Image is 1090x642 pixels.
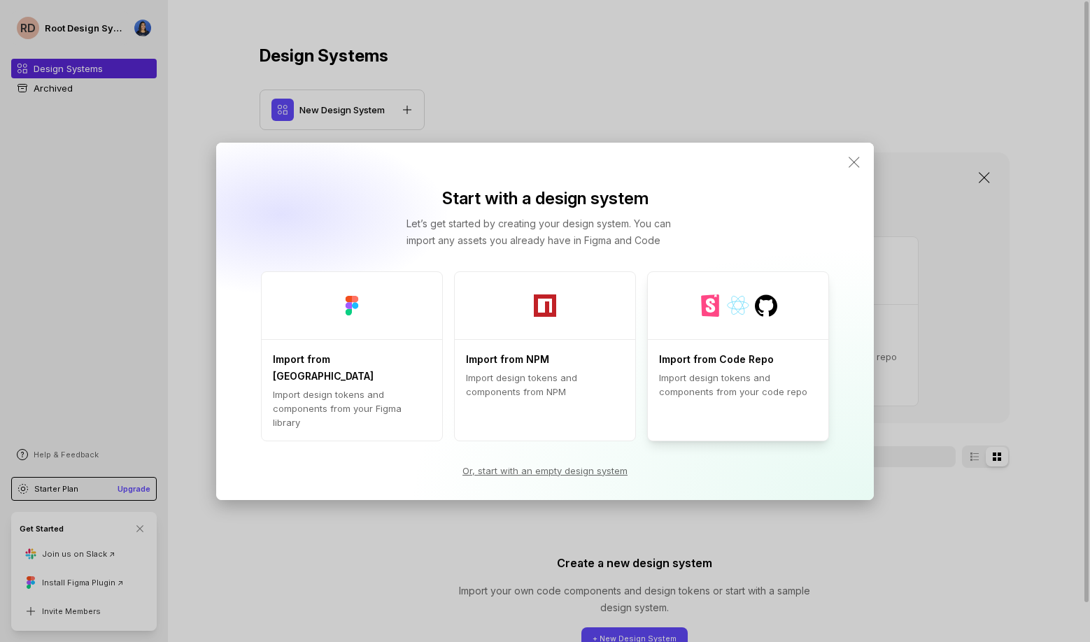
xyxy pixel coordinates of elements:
[273,351,431,385] p: Import from [GEOGRAPHIC_DATA]
[466,351,549,368] p: Import from NPM
[406,215,684,249] p: Let’s get started by creating your design system. You can import any assets you already have in F...
[462,464,628,478] a: Or, start with an empty design system
[442,187,649,210] p: Start with a design system
[466,371,624,399] p: Import design tokens and components from NPM
[659,351,774,368] p: Import from Code Repo
[659,371,817,399] p: Import design tokens and components from your code repo
[273,387,431,429] p: Import design tokens and components from your Figma library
